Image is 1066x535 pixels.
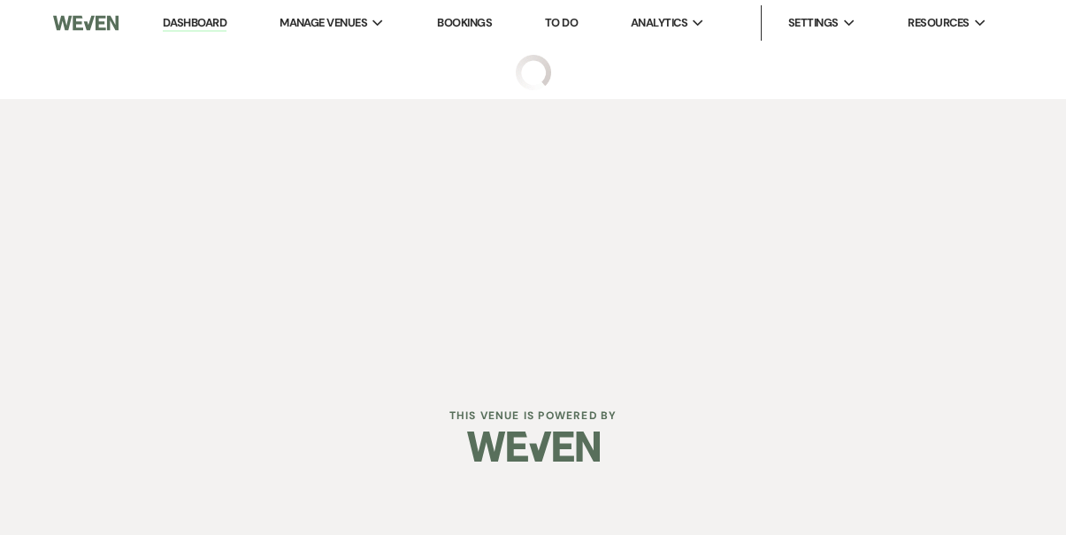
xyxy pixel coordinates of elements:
[908,14,969,32] span: Resources
[516,55,551,90] img: loading spinner
[163,15,226,32] a: Dashboard
[53,4,119,42] img: Weven Logo
[788,14,839,32] span: Settings
[280,14,367,32] span: Manage Venues
[545,15,578,30] a: To Do
[631,14,687,32] span: Analytics
[467,416,600,478] img: Weven Logo
[437,15,492,30] a: Bookings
